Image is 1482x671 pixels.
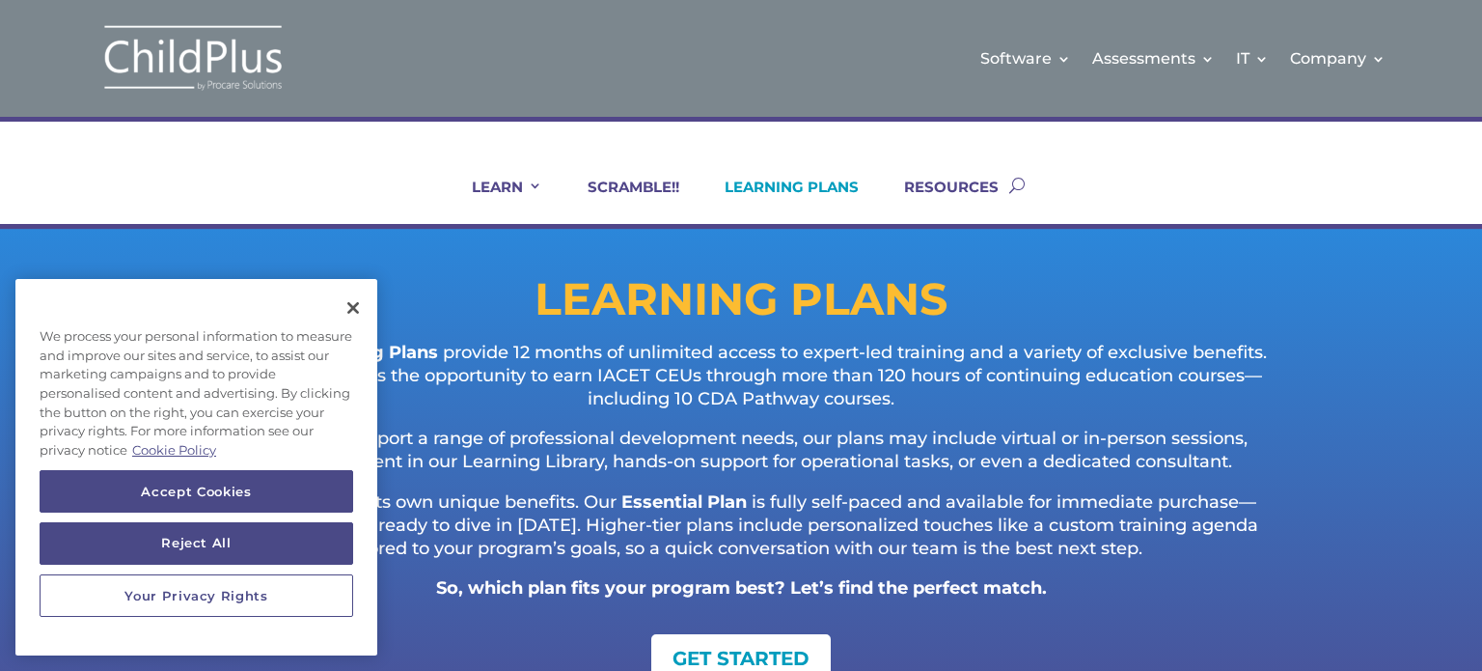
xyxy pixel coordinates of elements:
div: Cookie banner [15,279,377,656]
a: SCRAMBLE!! [563,178,679,224]
div: Rename [8,112,1474,129]
h1: LEARNING PLANS [123,277,1358,331]
a: Software [980,19,1071,98]
button: Close [332,287,374,329]
p: provide 12 months of unlimited access to expert-led training and a variety of exclusive benefits.... [201,342,1281,428]
button: Your Privacy Rights [40,574,353,617]
div: Options [8,77,1474,95]
a: LEARNING PLANS [700,178,859,224]
a: Assessments [1092,19,1215,98]
div: Sort New > Old [8,25,1474,42]
div: Move To ... [8,42,1474,60]
a: RESOURCES [880,178,999,224]
a: More information about your privacy, opens in a new tab [132,442,216,458]
a: LEARN [448,178,542,224]
strong: Essential Plan [621,491,747,513]
div: We process your personal information to measure and improve our sites and service, to assist our ... [15,318,377,470]
button: Accept Cookies [40,470,353,513]
button: Reject All [40,522,353,565]
p: Each plan offers its own unique benefits. Our is fully self-paced and available for immediate pur... [201,491,1281,577]
strong: So, which plan fits your program best? Let’s find the perfect match. [436,577,1047,599]
div: Delete [8,60,1474,77]
div: Move To ... [8,129,1474,147]
div: Sort A > Z [8,8,1474,25]
div: Privacy [15,279,377,656]
div: Sign out [8,95,1474,112]
a: Company [1290,19,1386,98]
p: Designed to support a range of professional development needs, our plans may include virtual or i... [201,428,1281,491]
a: IT [1236,19,1269,98]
